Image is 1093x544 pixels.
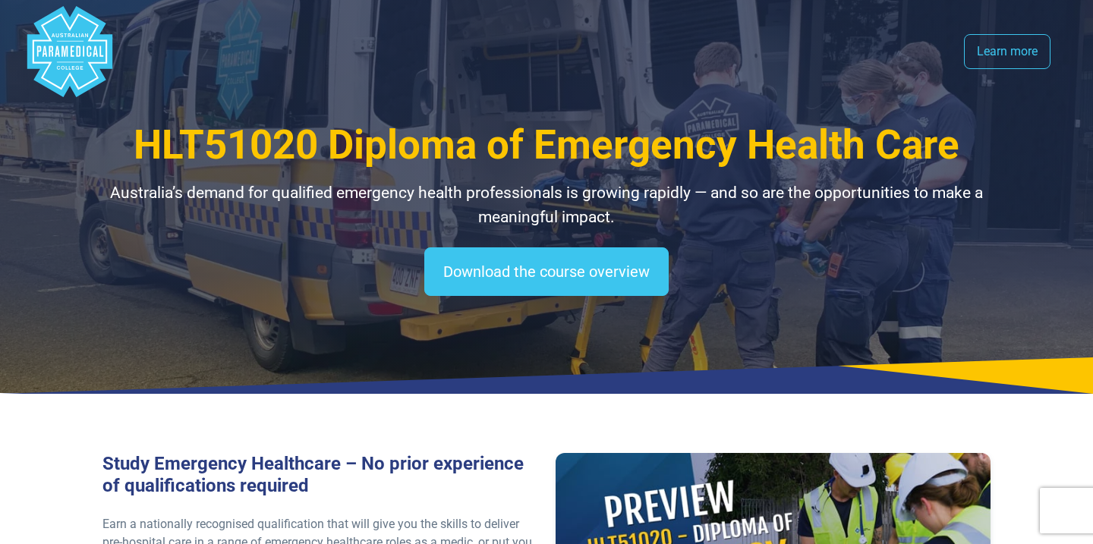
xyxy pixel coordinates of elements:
[134,121,959,168] span: HLT51020 Diploma of Emergency Health Care
[424,247,669,296] a: Download the course overview
[24,6,115,97] div: Australian Paramedical College
[964,34,1050,69] a: Learn more
[102,453,537,497] h3: Study Emergency Healthcare – No prior experience of qualifications required
[102,181,991,229] p: Australia’s demand for qualified emergency health professionals is growing rapidly — and so are t...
